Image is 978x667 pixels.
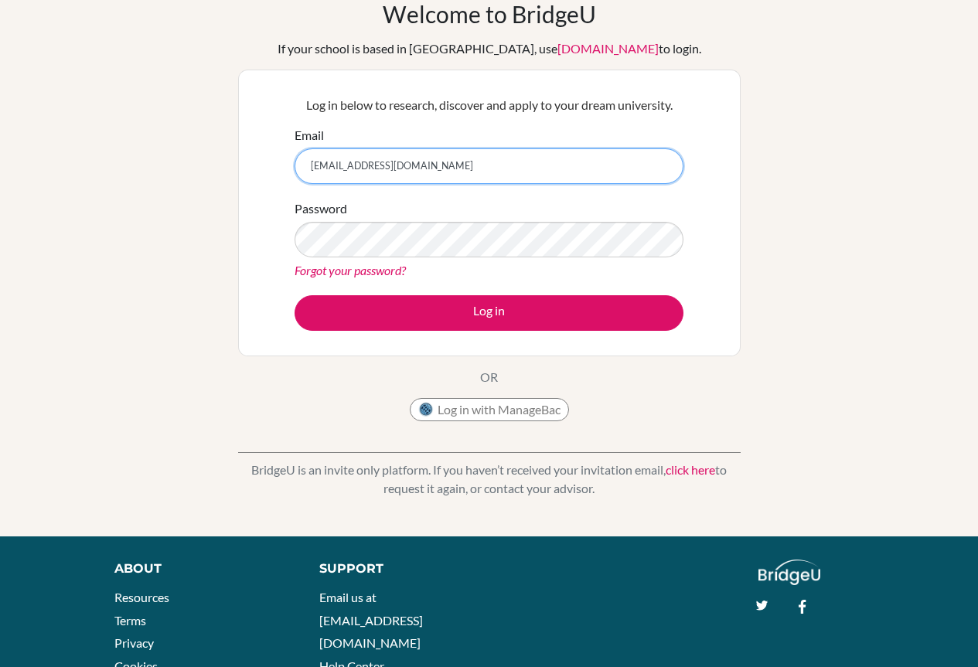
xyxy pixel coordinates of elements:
p: OR [480,368,498,386]
a: Resources [114,590,169,604]
button: Log in with ManageBac [410,398,569,421]
a: [DOMAIN_NAME] [557,41,659,56]
p: BridgeU is an invite only platform. If you haven’t received your invitation email, to request it ... [238,461,741,498]
a: Privacy [114,635,154,650]
a: Forgot your password? [295,263,406,277]
a: Terms [114,613,146,628]
p: Log in below to research, discover and apply to your dream university. [295,96,683,114]
img: logo_white@2x-f4f0deed5e89b7ecb1c2cc34c3e3d731f90f0f143d5ea2071677605dd97b5244.png [758,560,821,585]
div: If your school is based in [GEOGRAPHIC_DATA], use to login. [278,39,701,58]
button: Log in [295,295,683,331]
div: Support [319,560,474,578]
a: click here [666,462,715,477]
a: Email us at [EMAIL_ADDRESS][DOMAIN_NAME] [319,590,423,650]
div: About [114,560,285,578]
label: Email [295,126,324,145]
label: Password [295,199,347,218]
